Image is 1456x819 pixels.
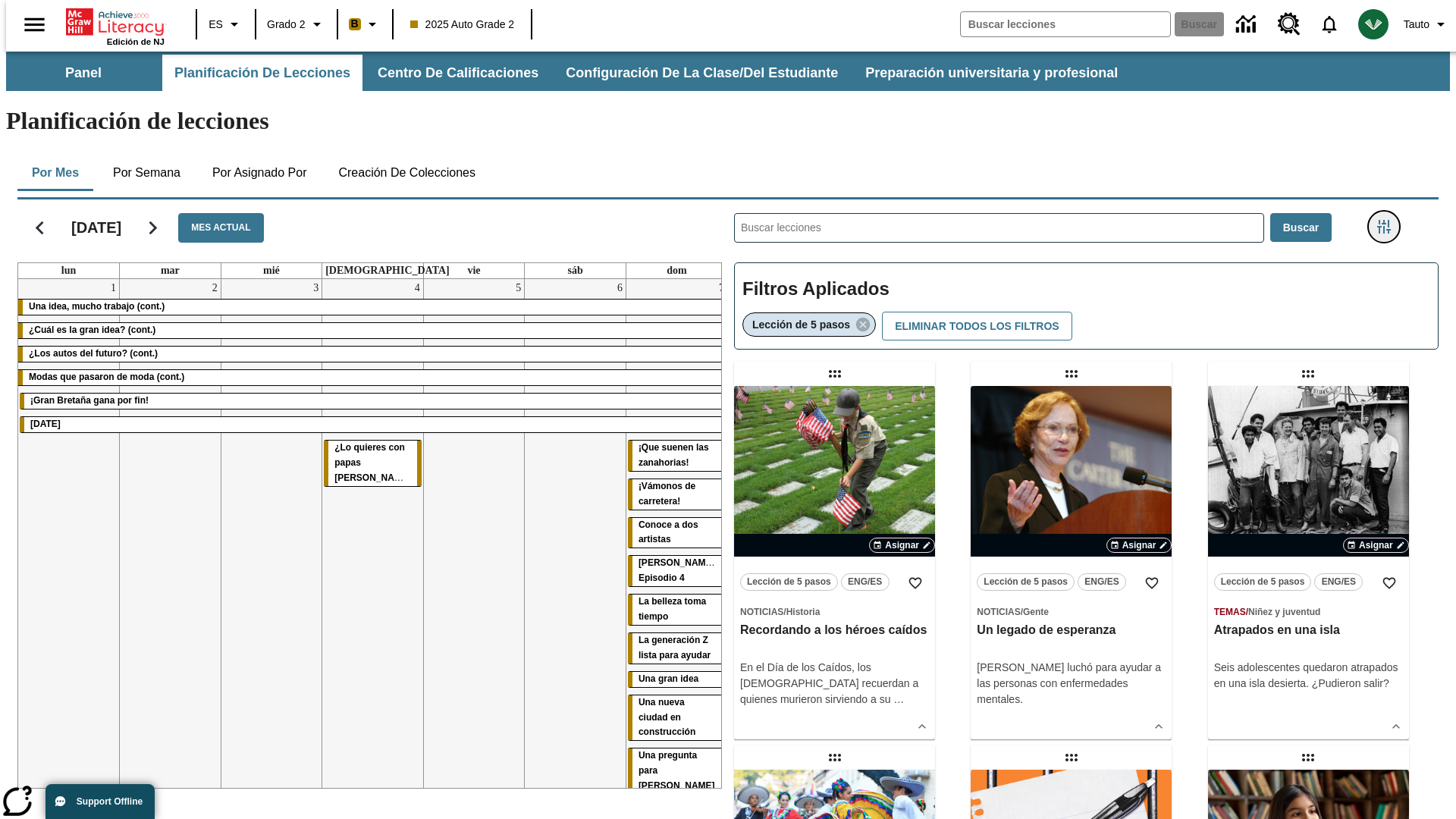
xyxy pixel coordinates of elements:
[628,556,726,586] div: Elena Menope: Episodio 4
[8,55,159,91] button: Panel
[267,17,306,33] span: Grado 2
[564,263,585,278] a: sábado
[628,748,726,794] div: Una pregunta para Joplin
[1221,574,1305,590] span: Lección de 5 pasos
[1214,660,1403,692] div: Seis adolescentes quedaron atrapados en una isla desierta. ¿Pudieron salir?
[260,263,283,278] a: miércoles
[17,155,93,191] button: Por mes
[786,607,821,617] span: Historia
[869,538,935,553] button: Asignar Elegir fechas
[639,442,709,468] span: ¡Que suenen las zanahorias!
[971,386,1172,739] div: lesson details
[628,595,726,625] div: La belleza toma tiempo
[18,279,120,802] td: 1 de septiembre de 2025
[740,660,929,708] div: En el Día de los Caídos, los [DEMOGRAPHIC_DATA] recuerdan a quienes murieron sirviendo a su
[1358,9,1389,39] img: avatar image
[841,573,890,591] button: ENG/ES
[977,660,1166,708] div: [PERSON_NAME] luchó para ayudar a las personas con enfermedades mentales.
[639,635,711,661] span: La generación Z lista para ayudar
[1138,570,1166,597] button: Añadir a mis Favoritas
[1269,4,1310,45] a: Centro de recursos, Se abrirá en una pestaña nueva.
[664,263,689,278] a: domingo
[200,155,319,191] button: Por asignado por
[1214,604,1403,620] span: Tema: Temas/Niñez y juventud
[1208,386,1409,739] div: lesson details
[740,623,929,639] h3: Recordando a los héroes caídos
[1349,5,1398,44] button: Escoja un nuevo avatar
[1296,362,1320,386] div: Lección arrastrable: Atrapados en una isla
[6,107,1450,135] h1: Planificación de lecciones
[366,55,551,91] button: Centro de calificaciones
[628,479,726,510] div: ¡Vámonos de carretera!
[1147,715,1170,738] button: Ver más
[18,323,727,338] div: ¿Cuál es la gran idea? (cont.)
[554,55,850,91] button: Configuración de la clase/del estudiante
[902,570,929,597] button: Añadir a mis Favoritas
[1214,607,1246,617] span: Temas
[1322,574,1356,590] span: ENG/ES
[30,419,61,429] span: Día del Trabajo
[108,279,119,297] a: 1 de septiembre de 2025
[1106,538,1172,553] button: Asignar Elegir fechas
[162,55,362,91] button: Planificación de lecciones
[1369,212,1399,242] button: Menú lateral de filtros
[1214,573,1312,591] button: Lección de 5 pasos
[639,697,695,738] span: Una nueva ciudad en construcción
[1059,362,1084,386] div: Lección arrastrable: Un legado de esperanza
[29,372,184,382] span: Modas que pasaron de moda (cont.)
[1214,623,1403,639] h3: Atrapados en una isla
[464,263,483,278] a: viernes
[734,386,935,739] div: lesson details
[20,394,726,409] div: ¡Gran Bretaña gana por fin!
[101,155,193,191] button: Por semana
[343,11,388,38] button: Boost El color de la clase es anaranjado claro. Cambiar el color de la clase.
[911,715,934,738] button: Ver más
[18,347,727,362] div: ¿Los autos del futuro? (cont.)
[178,213,263,243] button: Mes actual
[1084,574,1119,590] span: ENG/ES
[158,263,183,278] a: martes
[823,745,847,770] div: Lección arrastrable: ¡Que viva el Cinco de Mayo!
[133,209,172,247] button: Seguir
[752,318,850,331] span: Lección de 5 pasos
[423,279,525,802] td: 5 de septiembre de 2025
[639,673,698,684] span: Una gran idea
[977,623,1166,639] h3: Un legado de esperanza
[513,279,524,297] a: 5 de septiembre de 2025
[1078,573,1126,591] button: ENG/ES
[977,604,1166,620] span: Tema: Noticias/Gente
[783,607,786,617] span: /
[1122,538,1156,552] span: Asignar
[1314,573,1363,591] button: ENG/ES
[6,55,1131,91] div: Subbarra de navegación
[639,481,695,507] span: ¡Vámonos de carretera!
[716,279,727,297] a: 7 de septiembre de 2025
[1385,715,1407,738] button: Ver más
[326,155,488,191] button: Creación de colecciones
[735,214,1263,242] input: Buscar lecciones
[351,14,359,33] span: B
[639,596,706,622] span: La belleza toma tiempo
[628,695,726,741] div: Una nueva ciudad en construcción
[1021,607,1023,617] span: /
[626,279,727,802] td: 7 de septiembre de 2025
[977,573,1075,591] button: Lección de 5 pasos
[628,518,726,548] div: Conoce a dos artistas
[1359,538,1393,552] span: Asignar
[1296,745,1320,770] div: Lección arrastrable: La historia de los sordos
[6,52,1450,91] div: Subbarra de navegación
[18,300,727,315] div: Una idea, mucho trabajo (cont.)
[20,417,726,432] div: Día del Trabajo
[29,325,155,335] span: ¿Cuál es la gran idea? (cont.)
[893,693,904,705] span: …
[747,574,831,590] span: Lección de 5 pasos
[742,312,876,337] div: Eliminar Lección de 5 pasos el ítem seleccionado del filtro
[322,263,453,278] a: jueves
[1246,607,1248,617] span: /
[71,218,121,237] h2: [DATE]
[614,279,626,297] a: 6 de septiembre de 2025
[848,574,882,590] span: ENG/ES
[221,279,322,802] td: 3 de septiembre de 2025
[734,262,1439,350] div: Filtros Aplicados
[1248,607,1320,617] span: Niñez y juventud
